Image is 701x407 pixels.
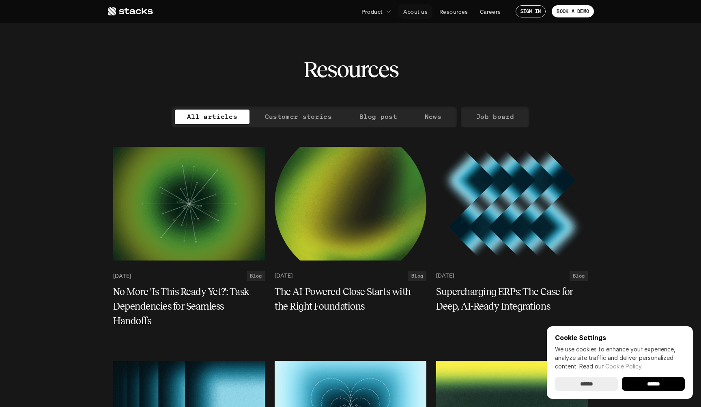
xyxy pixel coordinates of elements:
[275,284,417,314] h5: The AI-Powered Close Starts with the Right Foundations
[275,271,426,281] a: [DATE]Blog
[436,284,588,314] a: Supercharging ERPs: The Case for Deep, AI-Ready Integrations
[265,111,332,123] p: Customer stories
[439,7,468,16] p: Resources
[361,7,383,16] p: Product
[113,284,265,328] a: No More 'Is This Ready Yet?': Task Dependencies for Seamless Handoffs
[436,272,454,279] p: [DATE]
[516,5,546,17] a: SIGN IN
[275,284,426,314] a: The AI-Powered Close Starts with the Right Foundations
[411,273,423,279] h2: Blog
[425,111,441,123] p: News
[403,7,428,16] p: About us
[475,4,506,19] a: Careers
[113,272,131,279] p: [DATE]
[413,110,454,124] a: News
[253,110,344,124] a: Customer stories
[113,271,265,281] a: [DATE]Blog
[250,273,262,279] h2: Blog
[398,4,432,19] a: About us
[605,363,641,370] a: Cookie Policy
[480,7,501,16] p: Careers
[122,37,157,43] a: Privacy Policy
[359,111,397,123] p: Blog post
[434,4,473,19] a: Resources
[557,9,589,14] p: BOOK A DEMO
[555,334,685,341] p: Cookie Settings
[520,9,541,14] p: SIGN IN
[579,363,643,370] span: Read our .
[552,5,594,17] a: BOOK A DEMO
[436,271,588,281] a: [DATE]Blog
[187,111,237,123] p: All articles
[476,111,514,123] p: Job board
[303,57,398,82] h2: Resources
[573,273,585,279] h2: Blog
[436,284,578,314] h5: Supercharging ERPs: The Case for Deep, AI-Ready Integrations
[275,272,292,279] p: [DATE]
[347,110,409,124] a: Blog post
[175,110,249,124] a: All articles
[464,110,526,124] a: Job board
[555,345,685,370] p: We use cookies to enhance your experience, analyze site traffic and deliver personalized content.
[113,284,255,328] h5: No More 'Is This Ready Yet?': Task Dependencies for Seamless Handoffs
